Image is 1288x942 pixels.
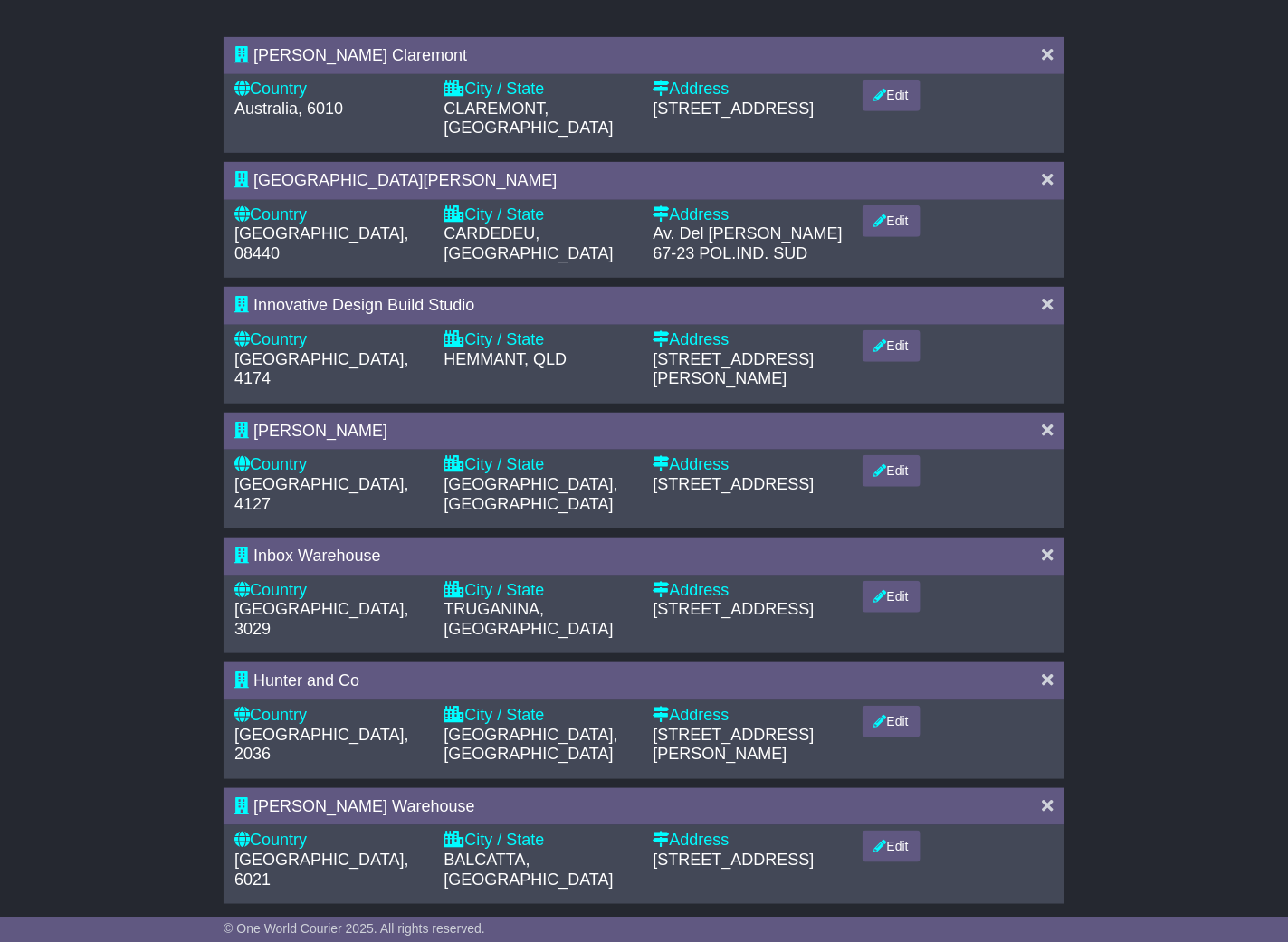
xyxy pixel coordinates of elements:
div: Address [653,831,844,851]
span: Av. Del [PERSON_NAME] 67-23 POL.IND. SUD [653,224,842,262]
div: Address [653,455,844,475]
span: CARDEDEU, [GEOGRAPHIC_DATA] [444,224,613,262]
span: [GEOGRAPHIC_DATA], 2036 [234,726,408,764]
span: [STREET_ADDRESS] [653,851,814,869]
span: TRUGANINA, [GEOGRAPHIC_DATA] [444,600,613,638]
span: [GEOGRAPHIC_DATA], [GEOGRAPHIC_DATA] [444,726,617,764]
span: [GEOGRAPHIC_DATA], [GEOGRAPHIC_DATA] [444,475,617,513]
div: City / State [444,205,634,225]
div: Country [234,455,425,475]
div: Country [234,581,425,601]
span: [GEOGRAPHIC_DATA], 4127 [234,475,408,513]
div: Country [234,706,425,726]
div: City / State [444,581,634,601]
button: Edit [863,80,921,111]
div: City / State [444,455,634,475]
div: City / State [444,330,634,350]
span: [STREET_ADDRESS][PERSON_NAME] [653,726,814,764]
span: [PERSON_NAME] Claremont [253,46,467,64]
span: [GEOGRAPHIC_DATA], 6021 [234,851,408,889]
span: BALCATTA, [GEOGRAPHIC_DATA] [444,851,613,889]
div: Address [653,205,844,225]
span: Hunter and Co [253,671,359,690]
span: [STREET_ADDRESS] [653,600,814,618]
span: [GEOGRAPHIC_DATA], 4174 [234,350,408,388]
span: Inbox Warehouse [253,547,380,565]
div: City / State [444,80,634,100]
span: [STREET_ADDRESS] [653,100,814,118]
span: [STREET_ADDRESS] [653,475,814,493]
button: Edit [863,455,921,487]
span: [GEOGRAPHIC_DATA], 08440 [234,224,408,262]
div: Address [653,80,844,100]
span: [PERSON_NAME] [253,422,387,440]
div: Address [653,330,844,350]
span: Australia, 6010 [234,100,343,118]
div: City / State [444,706,634,726]
div: City / State [444,831,634,851]
button: Edit [863,706,921,737]
button: Edit [863,581,921,613]
span: CLAREMONT, [GEOGRAPHIC_DATA] [444,100,613,138]
span: © One World Courier 2025. All rights reserved. [224,921,485,936]
button: Edit [863,330,921,362]
span: [STREET_ADDRESS][PERSON_NAME] [653,350,814,388]
div: Country [234,831,425,851]
span: Innovative Design Build Studio [253,296,474,314]
span: [GEOGRAPHIC_DATA], 3029 [234,600,408,638]
button: Edit [863,831,921,862]
div: Address [653,581,844,601]
div: Country [234,205,425,225]
span: [GEOGRAPHIC_DATA][PERSON_NAME] [253,171,557,189]
div: Country [234,80,425,100]
div: Country [234,330,425,350]
span: HEMMANT, QLD [444,350,567,368]
span: [PERSON_NAME] Warehouse [253,797,474,815]
button: Edit [863,205,921,237]
div: Address [653,706,844,726]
